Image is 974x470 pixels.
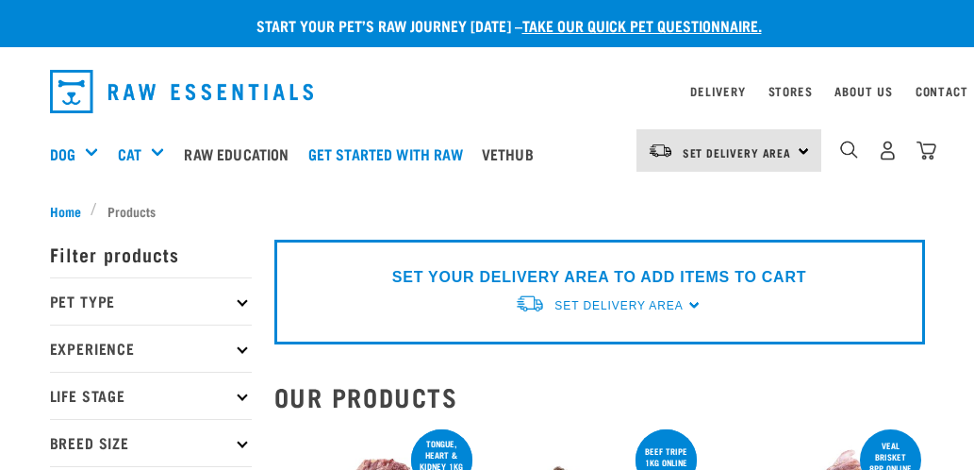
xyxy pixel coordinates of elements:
[50,143,75,165] a: Dog
[50,201,91,221] a: Home
[50,325,252,372] p: Experience
[50,372,252,419] p: Life Stage
[690,88,745,94] a: Delivery
[304,116,477,192] a: Get started with Raw
[515,294,545,313] img: van-moving.png
[35,62,940,121] nav: dropdown navigation
[50,419,252,466] p: Breed Size
[916,88,968,94] a: Contact
[648,143,673,159] img: van-moving.png
[878,141,898,160] img: user.png
[50,70,314,113] img: Raw Essentials Logo
[274,382,925,411] h2: Our Products
[834,88,892,94] a: About Us
[50,201,925,221] nav: breadcrumbs
[50,201,81,221] span: Home
[118,143,141,165] a: Cat
[522,21,762,29] a: take our quick pet questionnaire.
[392,266,806,289] p: SET YOUR DELIVERY AREA TO ADD ITEMS TO CART
[683,149,792,156] span: Set Delivery Area
[50,277,252,325] p: Pet Type
[840,141,858,159] img: home-icon-1@2x.png
[179,116,303,192] a: Raw Education
[554,299,683,312] span: Set Delivery Area
[768,88,813,94] a: Stores
[477,116,548,192] a: Vethub
[916,141,936,160] img: home-icon@2x.png
[50,230,252,277] p: Filter products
